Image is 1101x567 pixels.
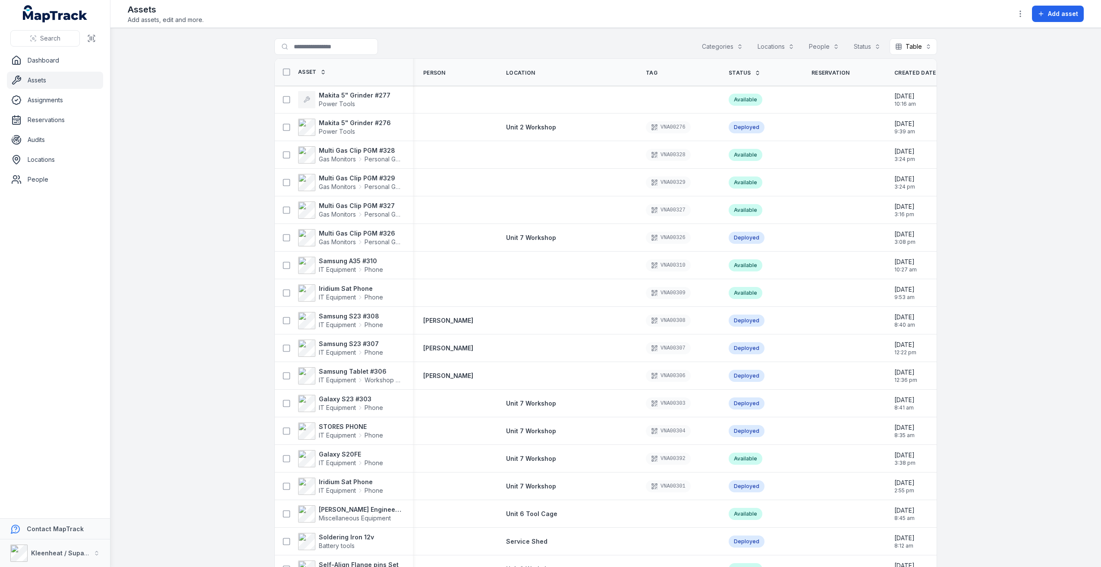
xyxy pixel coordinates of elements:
time: 15/08/2025, 12:22:55 pm [894,340,916,356]
strong: Samsung S23 #308 [319,312,383,321]
time: 13/08/2025, 12:36:38 pm [894,368,917,384]
span: 8:41 am [894,404,915,411]
div: Deployed [729,535,764,548]
div: Available [729,204,762,216]
h2: Assets [128,3,204,16]
div: Deployed [729,397,764,409]
strong: Kleenheat / Supagas [31,549,95,557]
span: Power Tools [319,128,355,135]
span: IT Equipment [319,293,356,302]
div: VNA00304 [646,425,691,437]
a: Unit 7 Workshop [506,454,556,463]
span: Battery tools [319,542,355,549]
a: Unit 2 Workshop [506,123,556,132]
span: [DATE] [894,506,915,515]
span: [DATE] [894,534,915,542]
a: Samsung Tablet #306IT EquipmentWorkshop Tablets [298,367,403,384]
div: Deployed [729,342,764,354]
a: Status [729,69,761,76]
time: 03/09/2025, 10:27:05 am [894,258,917,273]
span: [DATE] [894,368,917,377]
strong: Multi Gas Clip PGM #326 [319,229,403,238]
div: VNA00329 [646,176,691,189]
div: VNA00310 [646,259,691,271]
time: 08/09/2025, 3:24:36 pm [894,175,915,190]
strong: Galaxy S23 #303 [319,395,383,403]
strong: Galaxy S20FE [319,450,383,459]
a: STORES PHONEIT EquipmentPhone [298,422,383,440]
span: IT Equipment [319,376,356,384]
span: IT Equipment [319,486,356,495]
span: IT Equipment [319,431,356,440]
strong: Makita 5" Grinder #276 [319,119,391,127]
div: VNA00308 [646,315,691,327]
span: 3:24 pm [894,183,915,190]
strong: Contact MapTrack [27,525,84,532]
span: Personal Gas Monitors [365,238,403,246]
span: Tag [646,69,657,76]
time: 11/08/2025, 8:41:12 am [894,396,915,411]
div: VNA00392 [646,453,691,465]
span: Phone [365,321,383,329]
a: Samsung S23 #308IT EquipmentPhone [298,312,383,329]
a: MapTrack [23,5,88,22]
a: Galaxy S20FEIT EquipmentPhone [298,450,383,467]
button: Search [10,30,80,47]
strong: [PERSON_NAME] [423,372,473,380]
span: Asset [298,69,317,76]
a: Unit 7 Workshop [506,482,556,491]
a: [PERSON_NAME] Engineering Valve 1" NPTMiscellaneous Equipment [298,505,403,523]
div: Available [729,259,762,271]
div: Deployed [729,121,764,133]
time: 08/09/2025, 3:08:18 pm [894,230,915,246]
div: Available [729,508,762,520]
a: Assignments [7,91,103,109]
div: Deployed [729,480,764,492]
span: [DATE] [894,147,915,156]
time: 11/08/2025, 8:35:45 am [894,423,915,439]
span: Phone [365,431,383,440]
div: VNA00309 [646,287,691,299]
a: Assets [7,72,103,89]
span: Unit 6 Tool Cage [506,510,557,517]
button: Categories [696,38,749,55]
span: 8:45 am [894,515,915,522]
span: [DATE] [894,396,915,404]
span: 2:55 pm [894,487,915,494]
span: Personal Gas Monitors [365,155,403,164]
span: IT Equipment [319,348,356,357]
span: 10:27 am [894,266,917,273]
strong: STORES PHONE [319,422,383,431]
span: [DATE] [894,285,915,294]
span: Unit 7 Workshop [506,234,556,241]
span: 10:16 am [894,101,916,107]
span: Location [506,69,535,76]
span: [DATE] [894,175,915,183]
strong: Multi Gas Clip PGM #329 [319,174,403,183]
a: Samsung A35 #310IT EquipmentPhone [298,257,383,274]
span: 8:40 am [894,321,915,328]
span: Phone [365,486,383,495]
span: [DATE] [894,120,915,128]
span: Gas Monitors [319,183,356,191]
time: 18/08/2025, 8:40:49 am [894,313,915,328]
time: 04/08/2025, 8:45:12 am [894,506,915,522]
a: Multi Gas Clip PGM #328Gas MonitorsPersonal Gas Monitors [298,146,403,164]
span: Unit 2 Workshop [506,123,556,131]
a: Audits [7,131,103,148]
span: 12:36 pm [894,377,917,384]
a: Multi Gas Clip PGM #329Gas MonitorsPersonal Gas Monitors [298,174,403,191]
span: 8:35 am [894,432,915,439]
time: 25/08/2025, 9:53:11 am [894,285,915,301]
div: Available [729,94,762,106]
span: Gas Monitors [319,155,356,164]
button: Add asset [1032,6,1084,22]
time: 08/09/2025, 3:16:37 pm [894,202,915,218]
a: Service Shed [506,537,547,546]
span: [DATE] [894,479,915,487]
time: 08/08/2025, 3:38:26 pm [894,451,915,466]
span: Personal Gas Monitors [365,210,403,219]
a: Reservations [7,111,103,129]
a: Iridium Sat PhoneIT EquipmentPhone [298,478,383,495]
strong: [PERSON_NAME] [423,316,473,325]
